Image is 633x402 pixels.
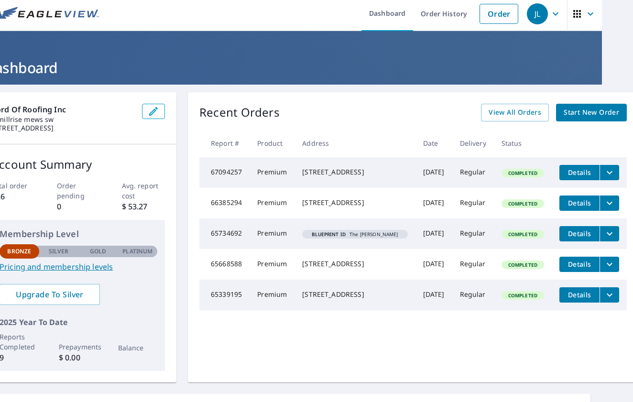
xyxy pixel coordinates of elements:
[250,249,295,280] td: Premium
[559,287,600,303] button: detailsBtn-65339195
[59,342,98,352] p: Prepayments
[415,280,452,310] td: [DATE]
[199,157,250,188] td: 67094257
[250,280,295,310] td: Premium
[90,247,106,256] p: Gold
[565,260,594,269] span: Details
[122,201,165,212] p: $ 53.27
[302,167,407,177] div: [STREET_ADDRESS]
[502,261,543,268] span: Completed
[199,129,250,157] th: Report #
[527,3,548,24] div: JL
[565,168,594,177] span: Details
[302,259,407,269] div: [STREET_ADDRESS]
[502,170,543,176] span: Completed
[415,218,452,249] td: [DATE]
[481,104,549,121] a: View All Orders
[199,249,250,280] td: 65668588
[199,188,250,218] td: 66385294
[452,218,494,249] td: Regular
[199,104,280,121] p: Recent Orders
[122,247,153,256] p: Platinum
[452,129,494,157] th: Delivery
[295,129,415,157] th: Address
[452,249,494,280] td: Regular
[502,200,543,207] span: Completed
[118,343,158,353] p: Balance
[302,198,407,207] div: [STREET_ADDRESS]
[57,201,100,212] p: 0
[559,165,600,180] button: detailsBtn-67094257
[559,226,600,241] button: detailsBtn-65734692
[600,257,619,272] button: filesDropdownBtn-65668588
[452,157,494,188] td: Regular
[565,229,594,238] span: Details
[415,157,452,188] td: [DATE]
[559,196,600,211] button: detailsBtn-66385294
[559,257,600,272] button: detailsBtn-65668588
[250,218,295,249] td: Premium
[480,4,518,24] a: Order
[415,129,452,157] th: Date
[600,287,619,303] button: filesDropdownBtn-65339195
[600,165,619,180] button: filesDropdownBtn-67094257
[59,352,98,363] p: $ 0.00
[7,289,92,300] span: Upgrade To Silver
[199,218,250,249] td: 65734692
[565,290,594,299] span: Details
[502,292,543,299] span: Completed
[452,188,494,218] td: Regular
[57,181,100,201] p: Order pending
[250,188,295,218] td: Premium
[452,280,494,310] td: Regular
[312,232,346,237] em: Blueprint ID
[122,181,165,201] p: Avg. report cost
[494,129,552,157] th: Status
[502,231,543,238] span: Completed
[306,232,404,237] span: The [PERSON_NAME]
[250,157,295,188] td: Premium
[556,104,627,121] a: Start New Order
[600,226,619,241] button: filesDropdownBtn-65734692
[302,290,407,299] div: [STREET_ADDRESS]
[49,247,69,256] p: Silver
[199,280,250,310] td: 65339195
[415,249,452,280] td: [DATE]
[250,129,295,157] th: Product
[565,198,594,207] span: Details
[415,188,452,218] td: [DATE]
[564,107,619,119] span: Start New Order
[600,196,619,211] button: filesDropdownBtn-66385294
[489,107,541,119] span: View All Orders
[7,247,31,256] p: Bronze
